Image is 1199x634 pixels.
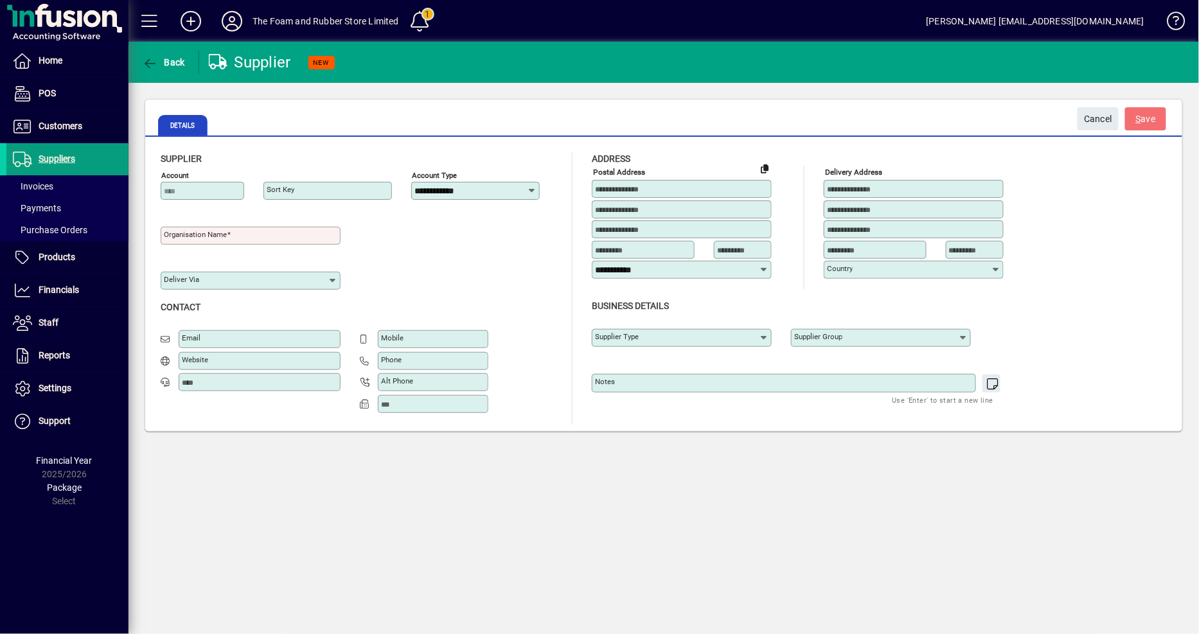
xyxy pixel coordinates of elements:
[182,355,208,364] mat-label: Website
[381,355,402,364] mat-label: Phone
[253,11,399,31] div: The Foam and Rubber Store Limited
[794,332,842,341] mat-label: Supplier group
[754,158,775,179] button: Copy to Delivery address
[412,171,457,180] mat-label: Account Type
[6,175,129,197] a: Invoices
[129,51,199,74] app-page-header-button: Back
[592,154,630,164] span: Address
[164,230,227,239] mat-label: Organisation name
[927,11,1144,31] div: [PERSON_NAME] [EMAIL_ADDRESS][DOMAIN_NAME]
[6,274,129,306] a: Financials
[595,332,639,341] mat-label: Supplier type
[6,242,129,274] a: Products
[6,373,129,405] a: Settings
[13,203,61,213] span: Payments
[6,219,129,241] a: Purchase Orders
[39,252,75,262] span: Products
[182,333,200,342] mat-label: Email
[595,377,615,386] mat-label: Notes
[827,264,853,273] mat-label: Country
[164,275,199,284] mat-label: Deliver via
[1078,107,1119,130] button: Cancel
[6,405,129,437] a: Support
[381,376,413,385] mat-label: Alt Phone
[209,52,291,73] div: Supplier
[39,88,56,98] span: POS
[592,301,669,311] span: Business details
[47,482,82,493] span: Package
[893,392,993,407] mat-hint: Use 'Enter' to start a new line
[6,78,129,110] a: POS
[267,185,294,194] mat-label: Sort key
[39,317,58,328] span: Staff
[139,51,188,74] button: Back
[161,302,200,312] span: Contact
[314,58,330,67] span: NEW
[39,121,82,131] span: Customers
[142,57,185,67] span: Back
[6,307,129,339] a: Staff
[39,154,75,164] span: Suppliers
[6,340,129,372] a: Reports
[37,455,93,466] span: Financial Year
[13,225,87,235] span: Purchase Orders
[13,181,53,191] span: Invoices
[6,197,129,219] a: Payments
[381,333,404,342] mat-label: Mobile
[1136,114,1141,124] span: S
[39,416,71,426] span: Support
[1157,3,1183,44] a: Knowledge Base
[6,110,129,143] a: Customers
[39,285,79,295] span: Financials
[161,154,202,164] span: Supplier
[1125,107,1166,130] button: Save
[6,45,129,77] a: Home
[1136,109,1156,130] span: ave
[158,115,208,136] span: Details
[1084,109,1112,130] span: Cancel
[170,10,211,33] button: Add
[161,171,189,180] mat-label: Account
[39,350,70,360] span: Reports
[211,10,253,33] button: Profile
[39,55,62,66] span: Home
[39,383,71,393] span: Settings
